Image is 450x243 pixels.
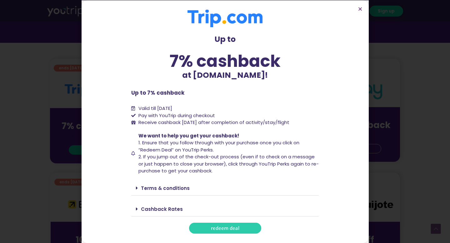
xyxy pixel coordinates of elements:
[138,153,319,174] span: 2. If you jump out of the check-out process (even if to check on a message or just happen to clos...
[189,223,261,234] a: redeem deal
[141,206,183,212] a: Cashback Rates
[141,185,190,191] a: Terms & conditions
[131,181,319,196] div: Terms & conditions
[138,139,299,153] span: 1. Ensure that you follow through with your purchase once you click on “Redeem Deal” on YouTrip P...
[211,226,239,231] span: redeem deal
[138,105,172,112] span: Valid till [DATE]
[131,69,319,81] p: at [DOMAIN_NAME]!
[131,89,184,97] b: Up to 7% cashback
[138,132,239,139] span: We want to help you get your cashback!
[131,53,319,69] div: 7% cashback
[131,202,319,216] div: Cashback Rates
[137,112,215,119] span: Pay with YouTrip during checkout
[138,119,289,126] span: Receive cashback [DATE] after completion of activity/stay/flight
[131,33,319,45] p: Up to
[358,7,362,11] a: Close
